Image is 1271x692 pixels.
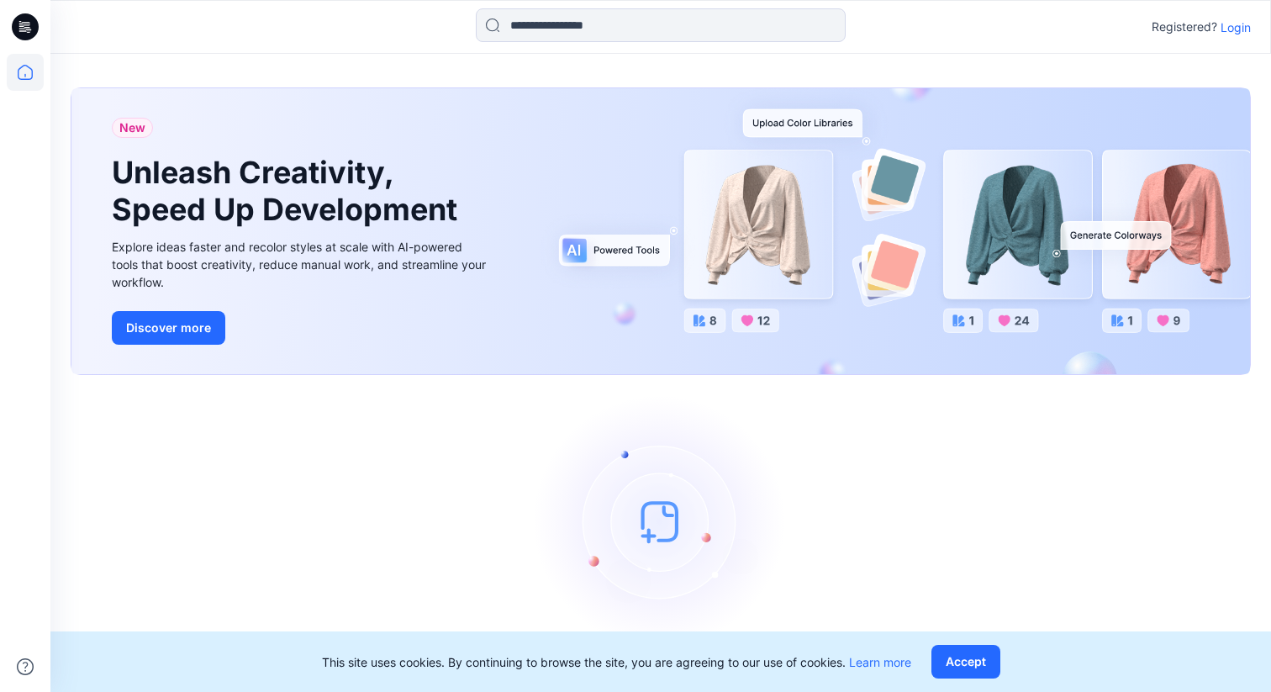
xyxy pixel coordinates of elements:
[849,655,911,669] a: Learn more
[322,653,911,671] p: This site uses cookies. By continuing to browse the site, you are agreeing to our use of cookies.
[112,238,490,291] div: Explore ideas faster and recolor styles at scale with AI-powered tools that boost creativity, red...
[112,311,490,345] a: Discover more
[112,311,225,345] button: Discover more
[1221,18,1251,36] p: Login
[119,118,145,138] span: New
[112,155,465,227] h1: Unleash Creativity, Speed Up Development
[931,645,1000,679] button: Accept
[1152,17,1217,37] p: Registered?
[535,395,787,647] img: empty-state-image.svg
